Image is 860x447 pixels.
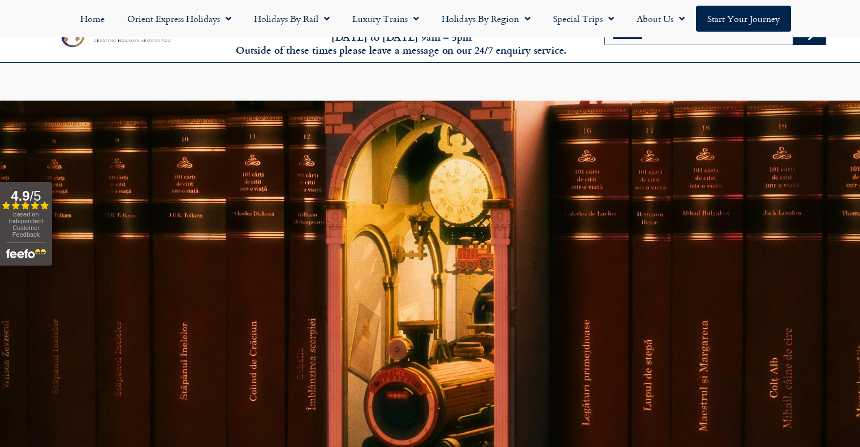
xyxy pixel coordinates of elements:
h6: [DATE] to [DATE] 9am – 5pm Outside of these times please leave a message on our 24/7 enquiry serv... [232,31,571,57]
a: Special Trips [542,6,625,32]
a: Orient Express Holidays [116,6,243,32]
a: About Us [625,6,696,32]
a: Start your Journey [696,6,791,32]
nav: Menu [6,6,854,32]
a: Luxury Trains [341,6,430,32]
a: Holidays by Rail [243,6,341,32]
a: Home [69,6,116,32]
a: Holidays by Region [430,6,542,32]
